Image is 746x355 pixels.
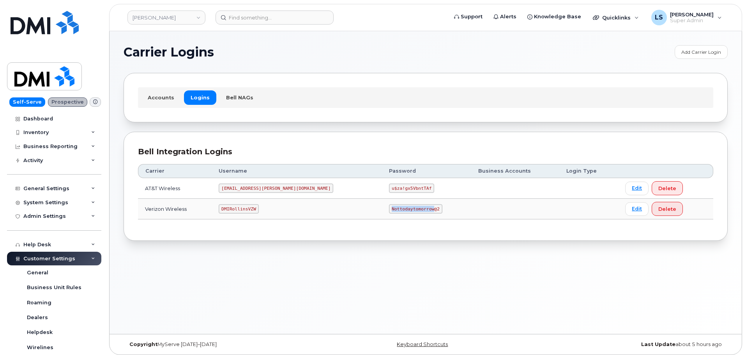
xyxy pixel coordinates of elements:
[652,202,683,216] button: Delete
[124,341,325,348] div: MyServe [DATE]–[DATE]
[625,202,649,216] a: Edit
[675,45,728,59] a: Add Carrier Login
[389,204,442,214] code: Nottodaytomorrow@2
[138,146,713,157] div: Bell Integration Logins
[559,164,618,178] th: Login Type
[658,205,676,213] span: Delete
[471,164,560,178] th: Business Accounts
[138,199,212,219] td: Verizon Wireless
[219,204,258,214] code: DMIRollinsVZW
[641,341,675,347] strong: Last Update
[526,341,728,348] div: about 5 hours ago
[219,90,260,104] a: Bell NAGs
[212,164,382,178] th: Username
[389,184,434,193] code: u$za!gx5VbntTAf
[124,46,214,58] span: Carrier Logins
[658,185,676,192] span: Delete
[382,164,471,178] th: Password
[625,182,649,195] a: Edit
[129,341,157,347] strong: Copyright
[652,181,683,195] button: Delete
[138,178,212,199] td: AT&T Wireless
[141,90,181,104] a: Accounts
[397,341,448,347] a: Keyboard Shortcuts
[138,164,212,178] th: Carrier
[184,90,216,104] a: Logins
[219,184,333,193] code: [EMAIL_ADDRESS][PERSON_NAME][DOMAIN_NAME]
